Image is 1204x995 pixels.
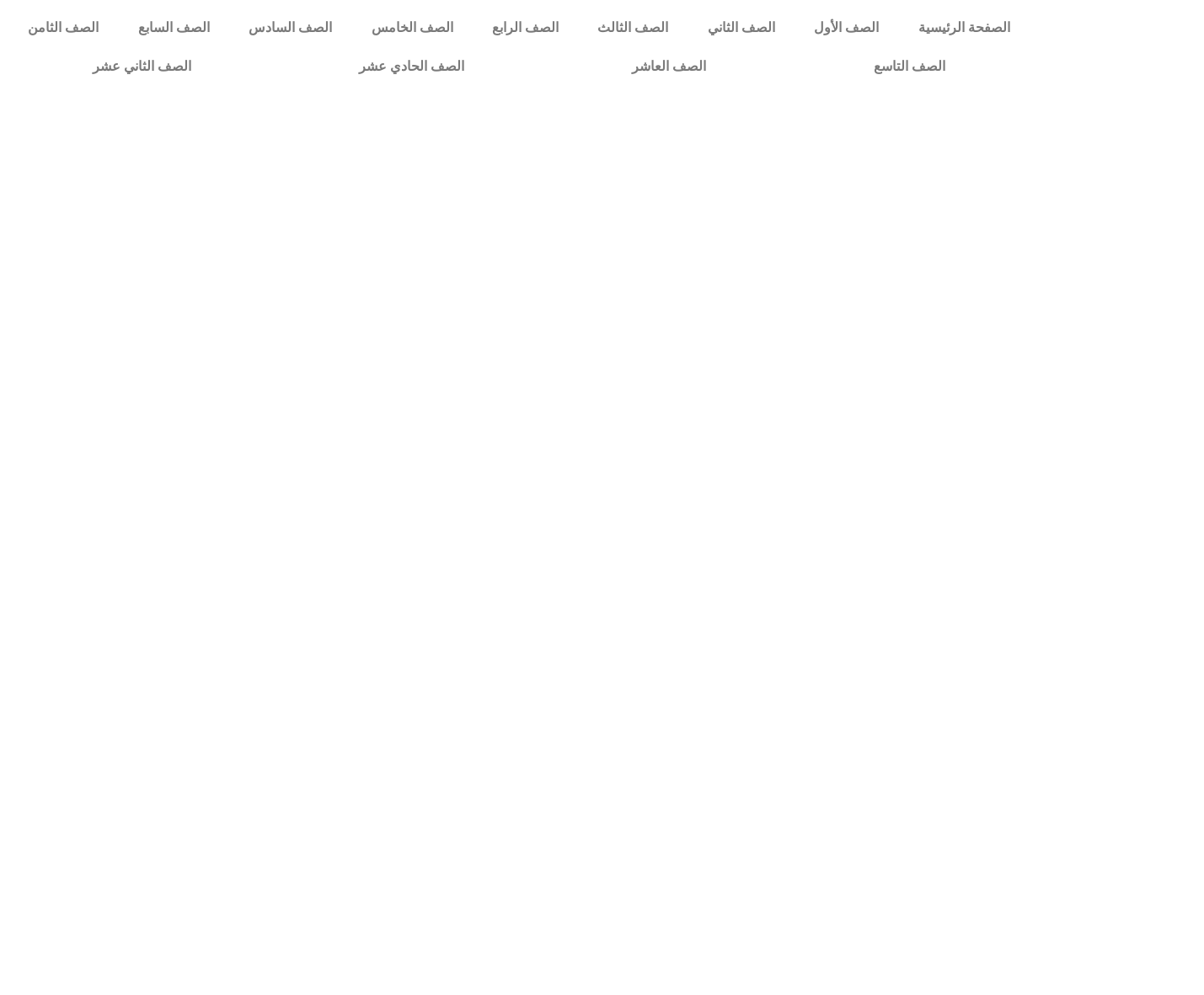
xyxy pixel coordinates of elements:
[118,8,228,47] a: الصف السابع
[473,8,578,47] a: الصف الرابع
[229,8,351,47] a: الصف السادس
[578,8,688,47] a: الصف الثالث
[688,8,795,47] a: الصف الثاني
[548,47,789,86] a: الصف العاشر
[275,47,548,86] a: الصف الحادي عشر
[790,47,1030,86] a: الصف التاسع
[8,8,118,47] a: الصف الثامن
[898,8,1029,47] a: الصفحة الرئيسية
[795,8,898,47] a: الصف الأول
[8,47,275,86] a: الصف الثاني عشر
[351,8,472,47] a: الصف الخامس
